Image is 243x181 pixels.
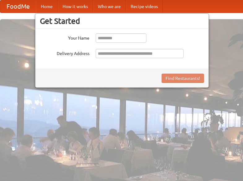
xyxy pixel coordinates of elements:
[40,16,204,26] h3: Get Started
[36,0,58,13] a: Home
[40,49,89,57] label: Delivery Address
[0,0,36,13] a: FoodMe
[162,74,204,83] button: Find Restaurants!
[126,0,163,13] a: Recipe videos
[40,33,89,41] label: Your Name
[93,0,126,13] a: Who we are
[58,0,93,13] a: How it works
